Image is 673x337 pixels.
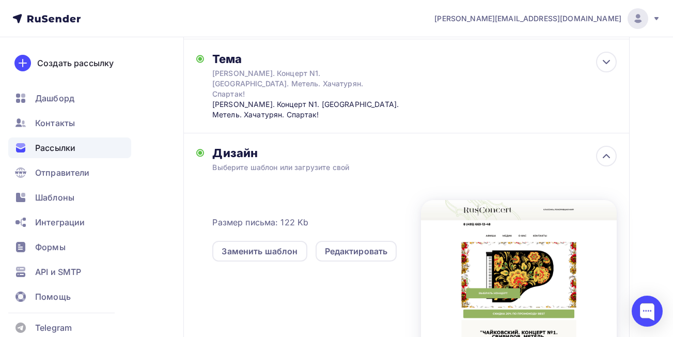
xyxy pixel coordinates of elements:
span: [PERSON_NAME][EMAIL_ADDRESS][DOMAIN_NAME] [434,13,621,24]
div: Дизайн [212,146,617,160]
span: Контакты [35,117,75,129]
a: Рассылки [8,137,131,158]
span: Рассылки [35,142,75,154]
div: Выберите шаблон или загрузите свой [212,162,576,173]
div: Заменить шаблон [222,245,298,257]
a: Отправители [8,162,131,183]
a: Контакты [8,113,131,133]
span: Формы [35,241,66,253]
span: Размер письма: 122 Kb [212,216,308,228]
div: [PERSON_NAME]. Концерт N1. [GEOGRAPHIC_DATA]. Метель. Хачатурян. Спартак! [212,99,416,120]
span: Telegram [35,321,72,334]
span: Отправители [35,166,90,179]
a: Шаблоны [8,187,131,208]
a: Дашборд [8,88,131,109]
a: [PERSON_NAME][EMAIL_ADDRESS][DOMAIN_NAME] [434,8,661,29]
span: Интеграции [35,216,85,228]
span: Дашборд [35,92,74,104]
div: Тема [212,52,416,66]
span: API и SMTP [35,266,81,278]
div: [PERSON_NAME]. Концерт N1. [GEOGRAPHIC_DATA]. Метель. Хачатурян. Спартак! [212,68,396,99]
a: Формы [8,237,131,257]
span: Помощь [35,290,71,303]
div: Редактировать [325,245,388,257]
span: Шаблоны [35,191,74,204]
div: Создать рассылку [37,57,114,69]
